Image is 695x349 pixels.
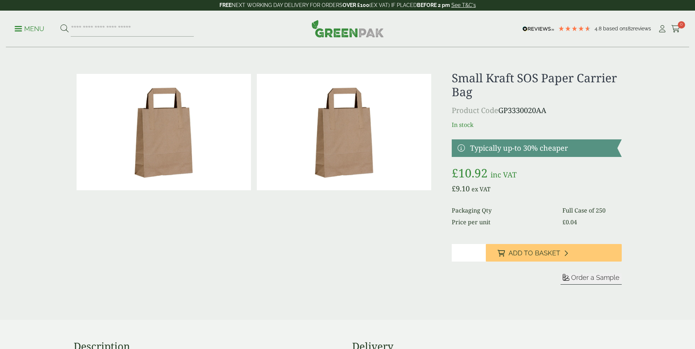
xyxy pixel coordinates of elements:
[595,26,603,31] span: 4.8
[452,184,456,194] span: £
[452,165,458,181] span: £
[452,105,621,116] p: GP3330020AA
[311,20,384,37] img: GreenPak Supplies
[509,249,560,257] span: Add to Basket
[15,25,44,32] a: Menu
[571,274,620,281] span: Order a Sample
[452,105,498,115] span: Product Code
[452,184,470,194] bdi: 9.10
[452,206,554,215] dt: Packaging Qty
[658,25,667,33] i: My Account
[77,74,251,190] img: Small Kraft SOS Paper Carrier Bag 0
[219,2,232,8] strong: FREE
[522,26,554,31] img: REVIEWS.io
[486,244,622,262] button: Add to Basket
[562,218,577,226] bdi: 0.04
[671,23,680,34] a: 0
[451,2,476,8] a: See T&C's
[343,2,369,8] strong: OVER £100
[603,26,625,31] span: Based on
[472,185,491,193] span: ex VAT
[452,218,554,226] dt: Price per unit
[417,2,450,8] strong: BEFORE 2 pm
[491,170,517,180] span: inc VAT
[561,273,622,285] button: Order a Sample
[452,120,621,129] p: In stock
[562,218,566,226] span: £
[633,26,651,31] span: reviews
[562,206,621,215] dd: Full Case of 250
[625,26,633,31] span: 182
[678,21,685,29] span: 0
[257,74,431,190] img: Small Kraft SOS Paper Carrier Bag Full Case 0
[558,25,591,32] div: 4.79 Stars
[452,165,488,181] bdi: 10.92
[452,71,621,99] h1: Small Kraft SOS Paper Carrier Bag
[15,25,44,33] p: Menu
[671,25,680,33] i: Cart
